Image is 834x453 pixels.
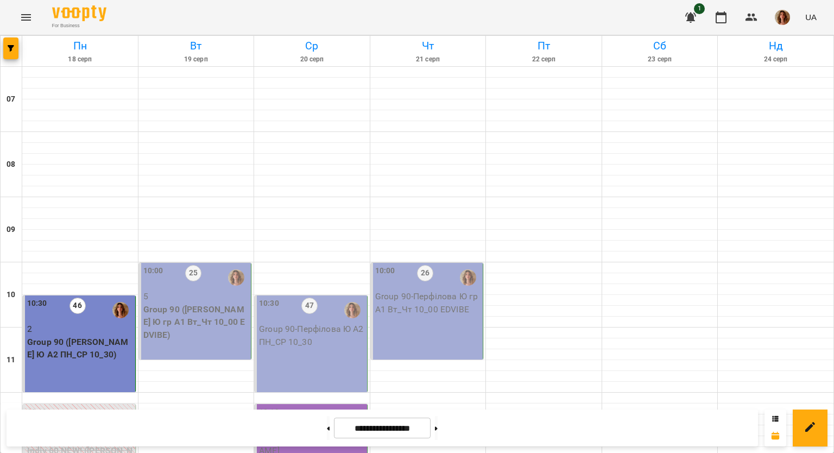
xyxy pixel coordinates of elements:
[259,323,365,348] p: Group 90 - Перфілова Ю А2 ПН_СР 10_30
[27,298,47,310] label: 10:30
[228,269,244,286] img: Перфілова Юлія
[775,10,790,25] img: d73ace202ee2ff29bce2c456c7fd2171.png
[24,37,136,54] h6: Пн
[719,37,832,54] h6: Нд
[13,4,39,30] button: Menu
[801,7,821,27] button: UA
[604,54,716,65] h6: 23 серп
[143,290,249,303] p: 5
[52,22,106,29] span: For Business
[185,265,201,281] label: 25
[24,54,136,65] h6: 18 серп
[256,54,368,65] h6: 20 серп
[460,269,476,286] img: Перфілова Юлія
[719,54,832,65] h6: 24 серп
[694,3,705,14] span: 1
[805,11,817,23] span: UA
[27,323,133,336] p: 2
[488,37,600,54] h6: Пт
[27,336,133,361] p: Group 90 ([PERSON_NAME] Ю А2 ПН_СР 10_30)
[7,224,15,236] h6: 09
[7,354,15,366] h6: 11
[375,290,481,316] p: Group 90 - Перфілова Ю гр А1 Вт_Чт 10_00 EDVIBE
[417,265,433,281] label: 26
[69,298,86,314] label: 46
[140,37,252,54] h6: Вт
[52,5,106,21] img: Voopty Logo
[301,298,318,314] label: 47
[7,289,15,301] h6: 10
[140,54,252,65] h6: 19 серп
[7,159,15,171] h6: 08
[7,93,15,105] h6: 07
[375,265,395,277] label: 10:00
[604,37,716,54] h6: Сб
[344,302,361,318] img: Перфілова Юлія
[112,302,129,318] img: Перфілова Юлія
[143,303,249,342] p: Group 90 ([PERSON_NAME] Ю гр А1 Вт_Чт 10_00 EDVIBE)
[372,54,484,65] h6: 21 серп
[372,37,484,54] h6: Чт
[488,54,600,65] h6: 22 серп
[256,37,368,54] h6: Ср
[143,265,163,277] label: 10:00
[259,298,279,310] label: 10:30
